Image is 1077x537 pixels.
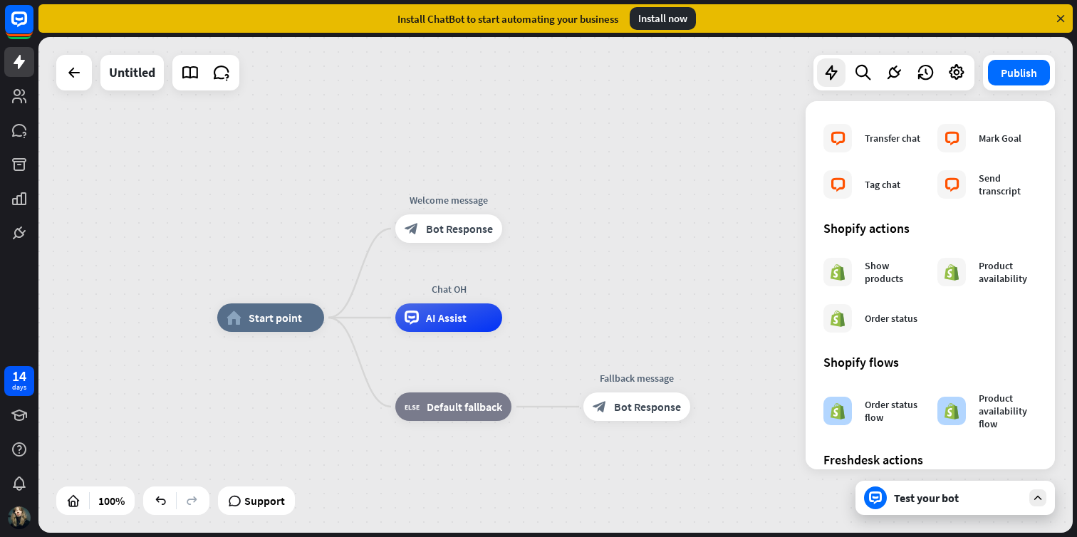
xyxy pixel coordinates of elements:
[385,282,513,296] div: Chat OH
[573,371,701,385] div: Fallback message
[109,55,155,90] div: Untitled
[426,221,493,236] span: Bot Response
[593,400,607,414] i: block_bot_response
[249,311,302,325] span: Start point
[979,259,1037,285] div: Product availability
[865,398,923,424] div: Order status flow
[244,489,285,512] span: Support
[823,220,1037,236] div: Shopify actions
[979,172,1037,197] div: Send transcript
[831,177,846,192] i: block_livechat
[823,452,1037,468] div: Freshdesk actions
[865,178,900,191] div: Tag chat
[988,60,1050,85] button: Publish
[227,311,241,325] i: home_2
[865,312,917,325] div: Order status
[894,491,1022,505] div: Test your bot
[4,366,34,396] a: 14 days
[831,131,846,145] i: block_livechat
[979,392,1037,430] div: Product availability flow
[945,177,959,192] i: block_livechat
[823,354,1037,370] div: Shopify flows
[94,489,129,512] div: 100%
[865,259,923,285] div: Show products
[385,193,513,207] div: Welcome message
[405,221,419,236] i: block_bot_response
[427,400,502,414] span: Default fallback
[865,132,920,145] div: Transfer chat
[12,382,26,392] div: days
[405,400,420,414] i: block_fallback
[11,6,54,48] button: Open LiveChat chat widget
[630,7,696,30] div: Install now
[12,370,26,382] div: 14
[979,132,1021,145] div: Mark Goal
[397,12,618,26] div: Install ChatBot to start automating your business
[945,131,959,145] i: block_livechat
[614,400,681,414] span: Bot Response
[426,311,467,325] span: AI Assist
